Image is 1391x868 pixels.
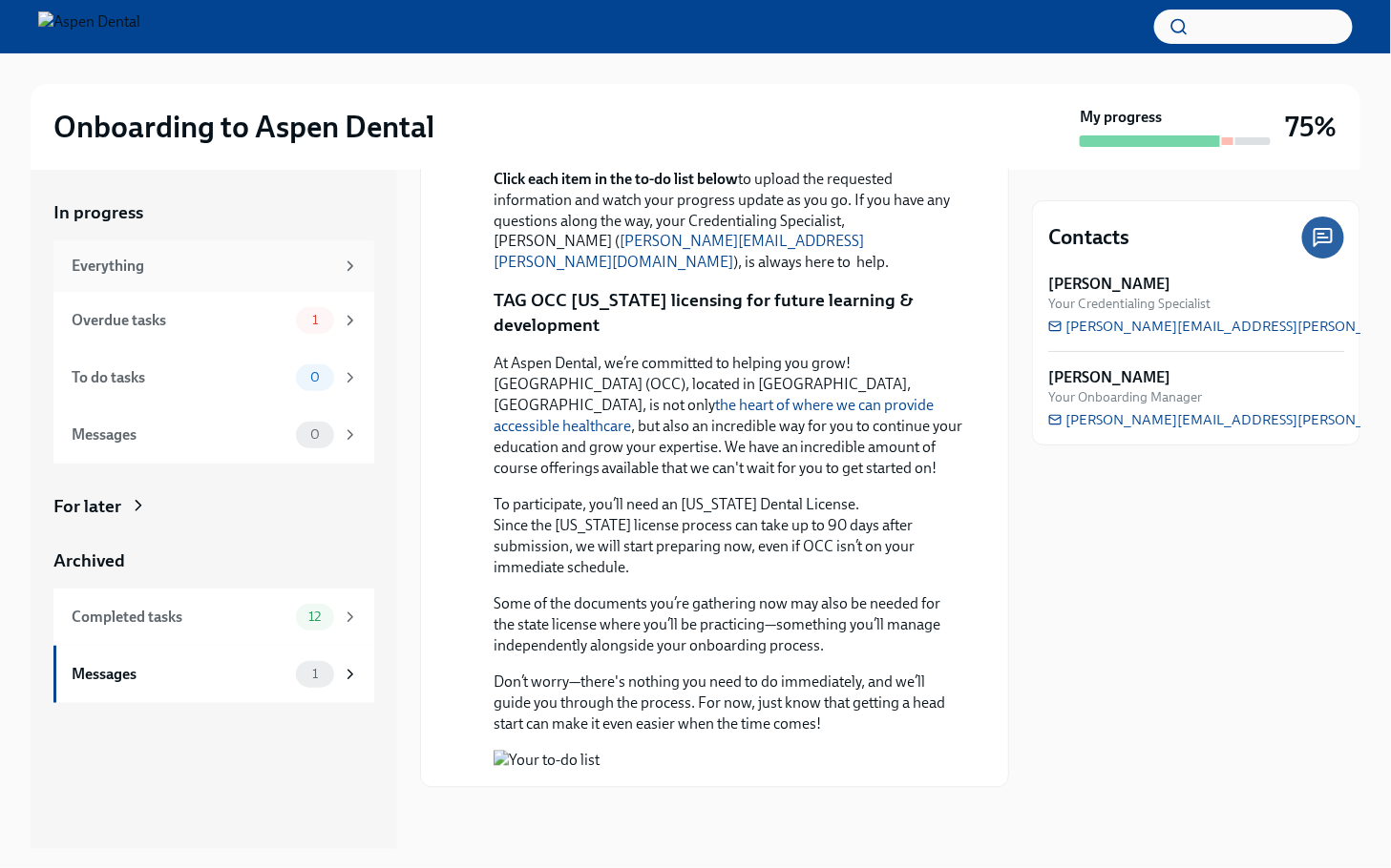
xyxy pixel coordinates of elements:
[53,200,374,225] a: In progress
[494,233,864,272] a: [PERSON_NAME][EMAIL_ADDRESS][PERSON_NAME][DOMAIN_NAME]
[494,354,962,480] p: At Aspen Dental, we’re committed to helping you grow! [GEOGRAPHIC_DATA] (OCC), located in [GEOGRA...
[1048,367,1170,388] strong: [PERSON_NAME]
[72,424,288,445] div: Messages
[494,397,934,436] a: the heart of where we can provide accessible healthcare
[53,406,374,464] a: Messages0
[53,292,374,349] a: Overdue tasks1
[1286,110,1338,144] h3: 75%
[38,11,140,42] img: Aspen Dental
[72,367,288,388] div: To do tasks
[1048,295,1211,313] span: Your Credentialing Specialist
[494,594,962,657] p: Some of the documents you’re gathering now may also be needed for the state license where you’ll ...
[297,610,332,624] span: 12
[53,589,374,646] a: Completed tasks12
[494,170,738,188] strong: Click each item in the to-do list below
[53,349,374,406] a: To do tasks0
[494,672,962,735] p: Don’t worry—there's nothing you need to do immediately, and we’ll guide you through the process. ...
[301,313,329,327] span: 1
[1080,107,1162,128] strong: My progress
[299,370,331,384] span: 0
[72,664,288,685] div: Messages
[53,548,374,573] a: Archived
[1048,223,1129,252] h4: Contacts
[494,751,962,772] button: Zoom image
[53,240,374,292] a: Everything
[53,646,374,703] a: Messages1
[301,667,329,681] span: 1
[53,494,121,519] div: For later
[494,289,962,338] p: TAG OCC [US_STATE] licensing for future learning & development
[72,607,288,628] div: Completed tasks
[53,108,434,146] h2: Onboarding to Aspen Dental
[72,310,288,331] div: Overdue tasks
[72,256,334,277] div: Everything
[53,494,374,519] a: For later
[1048,274,1170,295] strong: [PERSON_NAME]
[1048,388,1202,406] span: Your Onboarding Manager
[494,495,962,579] p: To participate, you’ll need an [US_STATE] Dental License. Since the [US_STATE] license process ca...
[494,169,962,274] p: to upload the requested information and watch your progress update as you go. If you have any que...
[299,427,331,442] span: 0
